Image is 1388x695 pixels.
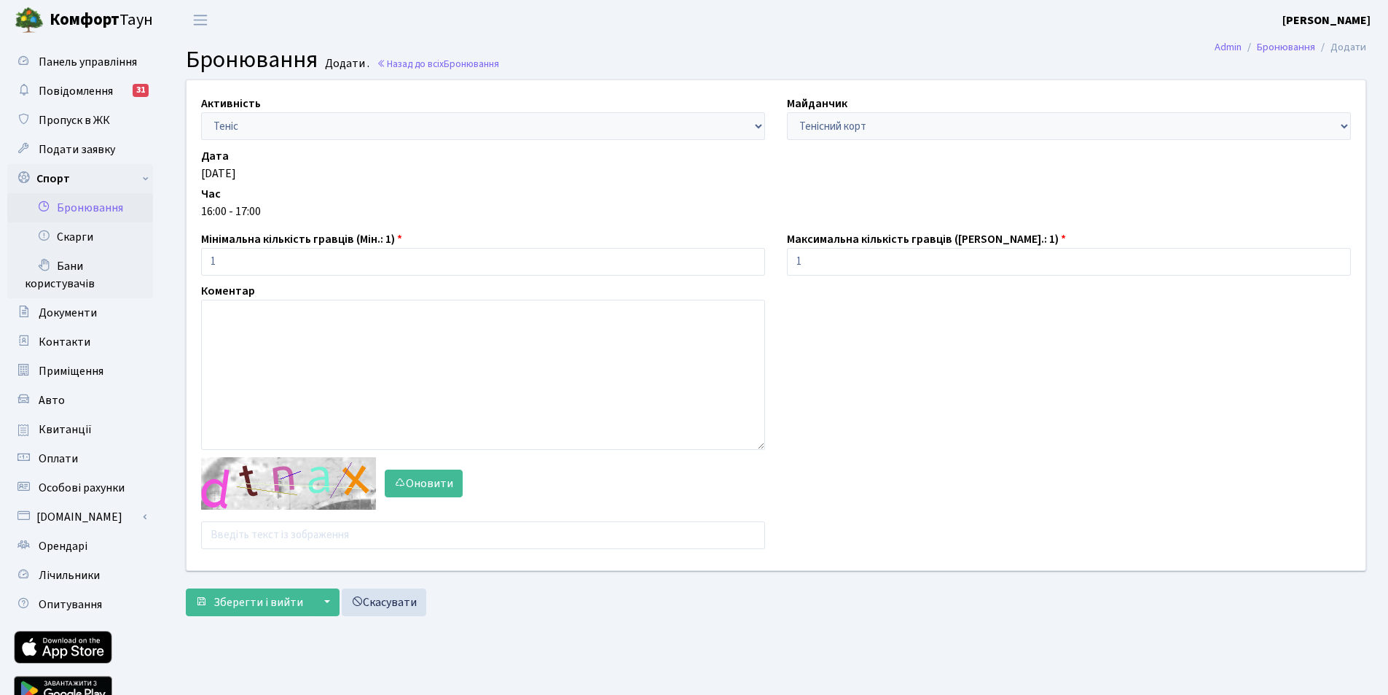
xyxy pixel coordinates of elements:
div: [DATE] [201,165,1351,182]
span: Пропуск в ЖК [39,112,110,128]
a: Назад до всіхБронювання [377,57,499,71]
a: Бронювання [1257,39,1315,55]
a: Панель управління [7,47,153,77]
label: Максимальна кількість гравців ([PERSON_NAME].: 1) [787,230,1066,248]
button: Оновити [385,470,463,497]
a: Опитування [7,590,153,619]
a: Особові рахунки [7,473,153,502]
span: Бронювання [186,43,318,77]
a: Подати заявку [7,135,153,164]
a: [PERSON_NAME] [1282,12,1371,29]
span: Квитанції [39,422,92,438]
a: Контакти [7,327,153,357]
a: Документи [7,298,153,327]
span: Документи [39,305,97,321]
span: Повідомлення [39,83,113,99]
span: Панель управління [39,54,137,70]
label: Активність [201,95,261,112]
span: Зберегти і вийти [213,594,303,610]
a: Авто [7,386,153,415]
a: Скарги [7,222,153,252]
button: Зберегти і вийти [186,589,313,616]
a: Квитанції [7,415,153,444]
span: Приміщення [39,363,103,379]
a: Бани користувачів [7,252,153,298]
a: Приміщення [7,357,153,386]
a: Скасувати [342,589,426,616]
a: Admin [1215,39,1242,55]
button: Переключити навігацію [182,8,219,32]
label: Час [201,185,221,203]
a: Пропуск в ЖК [7,106,153,135]
li: Додати [1315,39,1366,55]
span: Подати заявку [39,141,115,158]
span: Особові рахунки [39,480,125,496]
label: Майданчик [787,95,847,112]
input: Введіть текст із зображення [201,521,765,549]
a: [DOMAIN_NAME] [7,502,153,532]
span: Бронювання [444,57,499,71]
b: [PERSON_NAME] [1282,12,1371,28]
a: Повідомлення31 [7,77,153,106]
nav: breadcrumb [1193,32,1388,63]
label: Мінімальна кількість гравців (Мін.: 1) [201,230,402,248]
img: logo.png [15,6,44,35]
div: 16:00 - 17:00 [201,203,1351,220]
img: default [201,457,376,510]
a: Лічильники [7,561,153,590]
b: Комфорт [50,8,119,31]
span: Лічильники [39,567,100,583]
span: Таун [50,8,153,33]
a: Спорт [7,164,153,193]
a: Орендарі [7,532,153,561]
span: Контакти [39,334,90,350]
a: Оплати [7,444,153,473]
small: Додати . [322,57,369,71]
label: Дата [201,147,229,165]
span: Опитування [39,597,102,613]
span: Авто [39,392,65,408]
span: Оплати [39,451,78,467]
div: 31 [133,84,149,97]
span: Орендарі [39,538,87,554]
a: Бронювання [7,193,153,222]
label: Коментар [201,282,255,300]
